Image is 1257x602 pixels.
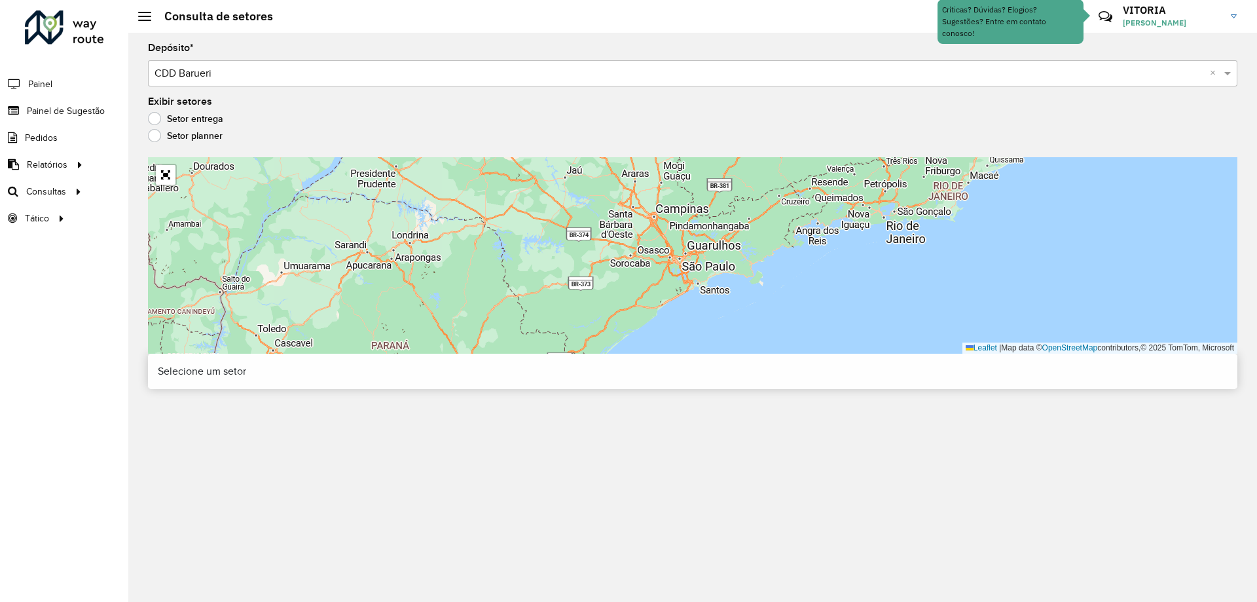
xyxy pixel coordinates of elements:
[26,185,66,198] span: Consultas
[1210,66,1221,81] span: Clear all
[28,77,52,91] span: Painel
[966,343,997,352] a: Leaflet
[1123,4,1221,16] h3: VITORIA
[962,343,1237,354] div: Map data © contributors,© 2025 TomTom, Microsoft
[148,129,223,142] label: Setor planner
[148,40,194,56] label: Depósito
[27,104,105,118] span: Painel de Sugestão
[1123,17,1221,29] span: [PERSON_NAME]
[148,112,223,125] label: Setor entrega
[151,9,273,24] h2: Consulta de setores
[1042,343,1098,352] a: OpenStreetMap
[27,158,67,172] span: Relatórios
[148,354,1237,389] div: Selecione um setor
[999,343,1001,352] span: |
[148,94,212,109] label: Exibir setores
[25,212,49,225] span: Tático
[156,165,175,185] a: Abrir mapa em tela cheia
[1091,3,1120,31] a: Contato Rápido
[25,131,58,145] span: Pedidos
